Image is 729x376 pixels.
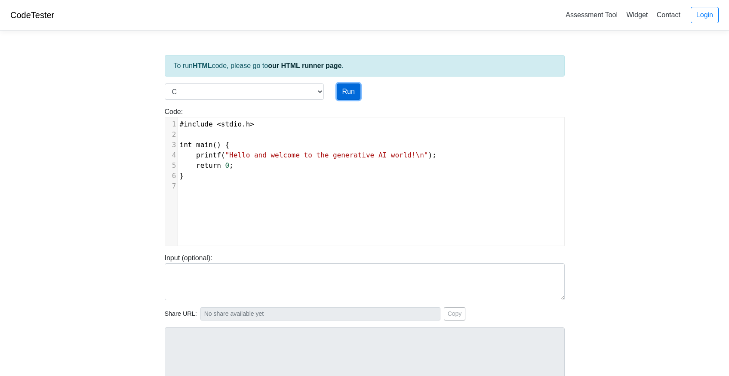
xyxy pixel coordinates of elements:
[165,150,178,160] div: 4
[180,141,230,149] span: () {
[246,120,250,128] span: h
[337,83,360,100] button: Run
[653,8,684,22] a: Contact
[225,151,428,159] span: "Hello and welcome to the generative AI world!\n"
[250,120,254,128] span: >
[165,309,197,319] span: Share URL:
[158,107,571,246] div: Code:
[196,151,221,159] span: printf
[180,161,234,170] span: ;
[180,120,213,128] span: #include
[196,141,213,149] span: main
[165,119,178,129] div: 1
[165,181,178,191] div: 7
[623,8,651,22] a: Widget
[180,120,254,128] span: .
[180,172,184,180] span: }
[200,307,440,321] input: No share available yet
[268,62,341,69] a: our HTML runner page
[691,7,719,23] a: Login
[221,120,242,128] span: stdio
[165,55,565,77] div: To run code, please go to .
[217,120,221,128] span: <
[225,161,229,170] span: 0
[193,62,212,69] strong: HTML
[165,129,178,140] div: 2
[444,307,466,321] button: Copy
[180,151,437,159] span: ( );
[158,253,571,300] div: Input (optional):
[165,160,178,171] div: 5
[562,8,621,22] a: Assessment Tool
[180,141,192,149] span: int
[196,161,221,170] span: return
[10,10,54,20] a: CodeTester
[165,140,178,150] div: 3
[165,171,178,181] div: 6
